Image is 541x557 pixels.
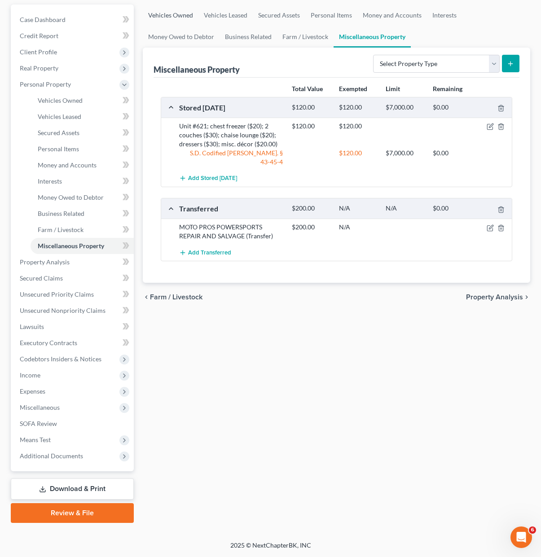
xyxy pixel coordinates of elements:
[11,503,134,523] a: Review & File
[38,177,62,185] span: Interests
[175,103,287,112] div: Stored [DATE]
[277,26,334,48] a: Farm / Livestock
[31,189,134,206] a: Money Owed to Debtor
[428,103,475,112] div: $0.00
[175,223,287,241] div: MOTO PROS POWERSPORTS REPAIR AND SALVAGE (Transfer)
[13,319,134,335] a: Lawsuits
[20,307,106,314] span: Unsecured Nonpriority Claims
[20,16,66,23] span: Case Dashboard
[334,103,382,112] div: $120.00
[13,335,134,351] a: Executory Contracts
[31,206,134,222] a: Business Related
[150,294,202,301] span: Farm / Livestock
[188,249,231,256] span: Add Transferred
[510,526,532,548] iframe: Intercom live chat
[175,122,287,149] div: Unit #621; chest freezer ($20); 2 couches ($30); chaise lounge ($20); dressers ($30); misc. décor...
[287,204,334,213] div: $200.00
[20,64,58,72] span: Real Property
[334,204,382,213] div: N/A
[31,109,134,125] a: Vehicles Leased
[38,129,79,136] span: Secured Assets
[38,193,104,201] span: Money Owed to Debtor
[433,85,462,92] strong: Remaining
[13,12,134,28] a: Case Dashboard
[15,541,527,557] div: 2025 © NextChapterBK, INC
[20,274,63,282] span: Secured Claims
[334,223,382,232] div: N/A
[31,222,134,238] a: Farm / Livestock
[292,85,323,92] strong: Total Value
[334,26,411,48] a: Miscellaneous Property
[38,161,97,169] span: Money and Accounts
[386,85,400,92] strong: Limit
[287,223,334,232] div: $200.00
[334,149,382,158] div: $120.00
[287,103,334,112] div: $120.00
[143,294,202,301] button: chevron_left Farm / Livestock
[305,4,357,26] a: Personal Items
[31,173,134,189] a: Interests
[31,238,134,254] a: Miscellaneous Property
[143,4,198,26] a: Vehicles Owned
[179,170,237,187] button: Add Stored [DATE]
[179,244,231,261] button: Add Transferred
[357,4,427,26] a: Money and Accounts
[334,122,382,131] div: $120.00
[31,125,134,141] a: Secured Assets
[529,526,536,534] span: 6
[428,149,475,158] div: $0.00
[31,141,134,157] a: Personal Items
[20,436,51,443] span: Means Test
[31,157,134,173] a: Money and Accounts
[20,80,71,88] span: Personal Property
[13,28,134,44] a: Credit Report
[20,387,45,395] span: Expenses
[20,290,94,298] span: Unsecured Priority Claims
[427,4,462,26] a: Interests
[466,294,523,301] span: Property Analysis
[154,64,240,75] div: Miscellaneous Property
[13,303,134,319] a: Unsecured Nonpriority Claims
[13,254,134,270] a: Property Analysis
[466,294,530,301] button: Property Analysis chevron_right
[188,175,237,182] span: Add Stored [DATE]
[381,149,428,158] div: $7,000.00
[198,4,253,26] a: Vehicles Leased
[220,26,277,48] a: Business Related
[428,204,475,213] div: $0.00
[20,258,70,266] span: Property Analysis
[287,122,334,131] div: $120.00
[38,96,83,104] span: Vehicles Owned
[20,452,83,460] span: Additional Documents
[20,371,40,379] span: Income
[253,4,305,26] a: Secured Assets
[175,204,287,213] div: Transferred
[143,26,220,48] a: Money Owed to Debtor
[20,323,44,330] span: Lawsuits
[175,149,287,167] div: S.D. Codified [PERSON_NAME]. § 43-45-4
[20,32,58,39] span: Credit Report
[38,113,81,120] span: Vehicles Leased
[20,403,60,411] span: Miscellaneous
[523,294,530,301] i: chevron_right
[38,226,84,233] span: Farm / Livestock
[381,204,428,213] div: N/A
[13,286,134,303] a: Unsecured Priority Claims
[143,294,150,301] i: chevron_left
[38,145,79,153] span: Personal Items
[20,420,57,427] span: SOFA Review
[20,355,101,363] span: Codebtors Insiders & Notices
[11,478,134,500] a: Download & Print
[20,339,77,346] span: Executory Contracts
[13,416,134,432] a: SOFA Review
[20,48,57,56] span: Client Profile
[339,85,367,92] strong: Exempted
[38,242,104,250] span: Miscellaneous Property
[38,210,84,217] span: Business Related
[381,103,428,112] div: $7,000.00
[13,270,134,286] a: Secured Claims
[31,92,134,109] a: Vehicles Owned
